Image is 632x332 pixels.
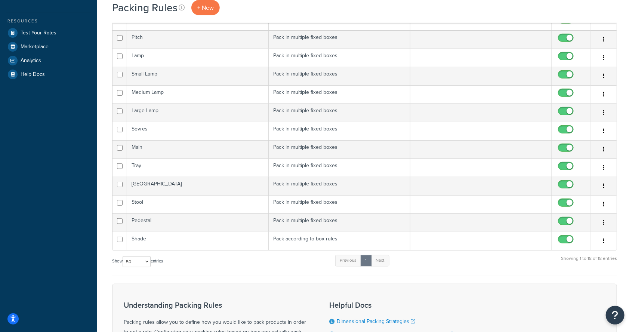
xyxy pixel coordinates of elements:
[21,44,49,50] span: Marketplace
[269,213,410,232] td: Pack in multiple fixed boxes
[337,317,415,325] a: Dimensional Packing Strategies
[127,177,269,195] td: [GEOGRAPHIC_DATA]
[112,256,163,267] label: Show entries
[21,58,41,64] span: Analytics
[21,30,56,36] span: Test Your Rates
[335,255,361,266] a: Previous
[127,140,269,159] td: Main
[6,26,92,40] a: Test Your Rates
[197,3,214,12] span: + New
[269,104,410,122] td: Pack in multiple fixed boxes
[112,0,178,15] h1: Packing Rules
[127,85,269,104] td: Medium Lamp
[6,68,92,81] a: Help Docs
[127,232,269,250] td: Shade
[127,213,269,232] td: Pedestal
[123,256,151,267] select: Showentries
[371,255,389,266] a: Next
[269,159,410,177] td: Pack in multiple fixed boxes
[21,71,45,78] span: Help Docs
[127,122,269,140] td: Sevres
[127,49,269,67] td: Lamp
[269,140,410,159] td: Pack in multiple fixed boxes
[127,195,269,213] td: Stool
[269,177,410,195] td: Pack in multiple fixed boxes
[127,159,269,177] td: Tray
[127,67,269,85] td: Small Lamp
[127,30,269,49] td: Pitch
[269,85,410,104] td: Pack in multiple fixed boxes
[269,122,410,140] td: Pack in multiple fixed boxes
[606,306,625,325] button: Open Resource Center
[6,18,92,24] div: Resources
[561,254,617,270] div: Showing 1 to 18 of 18 entries
[269,49,410,67] td: Pack in multiple fixed boxes
[127,104,269,122] td: Large Lamp
[361,255,372,266] a: 1
[329,301,465,309] h3: Helpful Docs
[6,40,92,53] a: Marketplace
[6,54,92,67] a: Analytics
[269,67,410,85] td: Pack in multiple fixed boxes
[269,232,410,250] td: Pack according to box rules
[124,301,311,309] h3: Understanding Packing Rules
[269,30,410,49] td: Pack in multiple fixed boxes
[269,195,410,213] td: Pack in multiple fixed boxes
